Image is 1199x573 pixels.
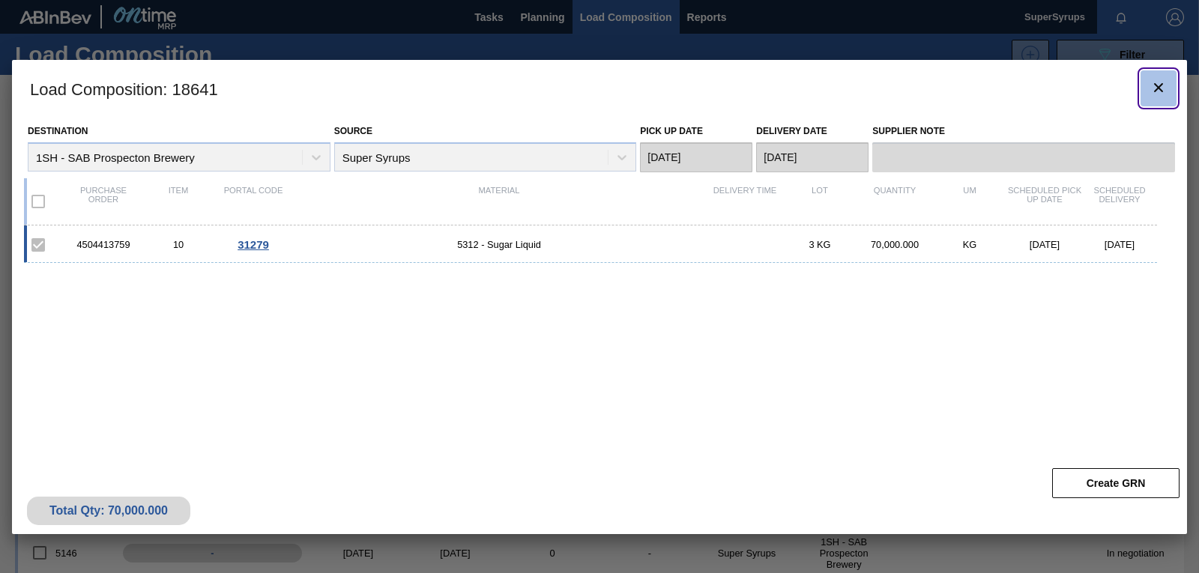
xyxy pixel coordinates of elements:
div: UM [932,186,1007,217]
div: [DATE] [1082,239,1157,250]
div: Purchase order [66,186,141,217]
div: 10 [141,239,216,250]
div: 4504413759 [66,239,141,250]
div: Item [141,186,216,217]
h3: Load Composition : 18641 [12,60,1187,117]
label: Source [334,126,372,136]
div: Go to Order [216,238,291,251]
input: mm/dd/yyyy [756,142,869,172]
div: Delivery Time [707,186,782,217]
input: mm/dd/yyyy [640,142,752,172]
div: Material [291,186,707,217]
div: Scheduled Delivery [1082,186,1157,217]
label: Delivery Date [756,126,827,136]
label: Supplier Note [872,121,1175,142]
span: 5312 - Sugar Liquid [291,239,707,250]
label: Destination [28,126,88,136]
div: Lot [782,186,857,217]
span: 31279 [238,238,269,251]
div: KG [932,239,1007,250]
div: Scheduled Pick up Date [1007,186,1082,217]
div: 70,000.000 [857,239,932,250]
label: Pick up Date [640,126,703,136]
div: 3 KG [782,239,857,250]
div: Quantity [857,186,932,217]
button: Create GRN [1052,468,1180,498]
div: Portal code [216,186,291,217]
div: [DATE] [1007,239,1082,250]
div: Total Qty: 70,000.000 [38,504,179,518]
